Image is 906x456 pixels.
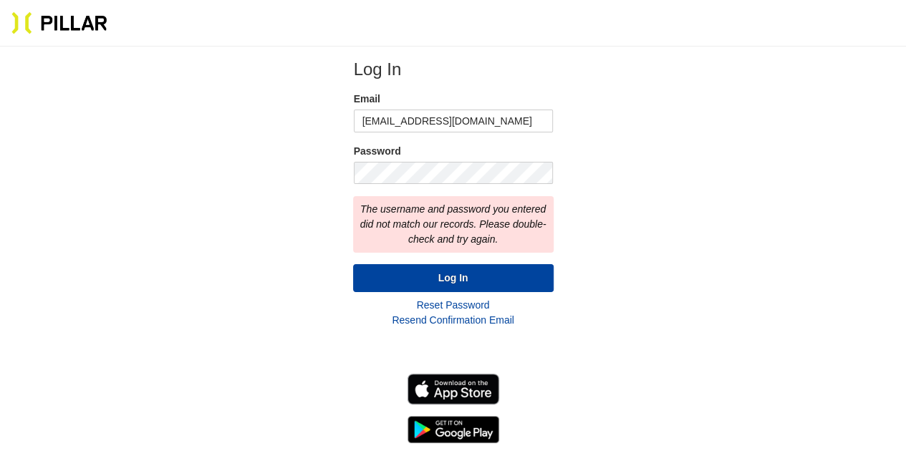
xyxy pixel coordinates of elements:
div: The username and password you entered did not match our records. Please double-check and try again. [353,196,554,253]
label: Password [354,144,553,159]
a: Reset Password [417,299,490,311]
label: Email [354,92,553,107]
a: Resend Confirmation Email [392,314,514,326]
img: Pillar Technologies [11,11,107,34]
button: Log In [353,264,554,292]
img: Get it on Google Play [408,416,499,443]
img: Download on the App Store [408,374,499,404]
h2: Log In [354,59,553,80]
